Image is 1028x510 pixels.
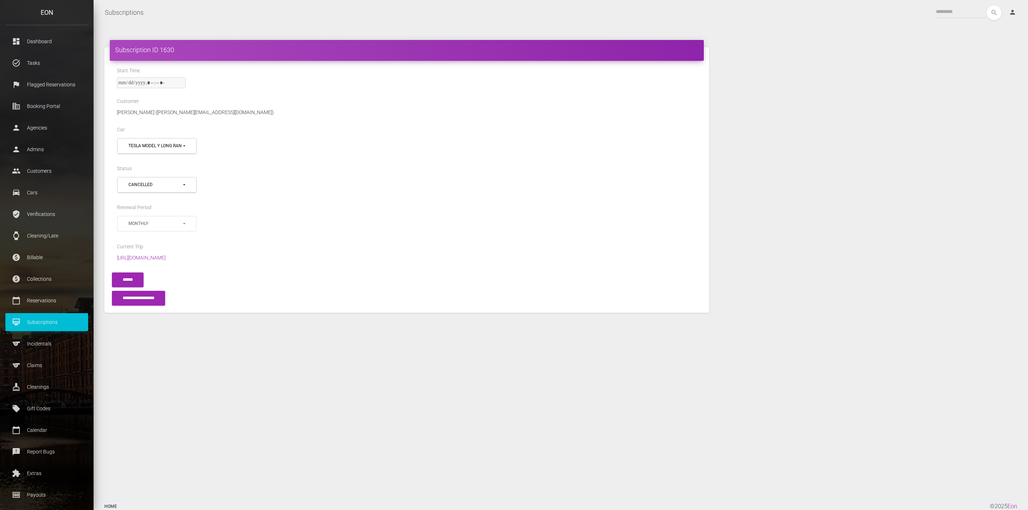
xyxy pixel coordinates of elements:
[11,230,83,241] p: Cleaning/Late
[117,216,196,231] button: monthly
[11,187,83,198] p: Cars
[11,122,83,133] p: Agencies
[105,4,144,22] a: Subscriptions
[11,338,83,349] p: Incidentals
[5,184,88,202] a: drive_eta Cars
[11,425,83,435] p: Calendar
[11,360,83,371] p: Claims
[5,76,88,94] a: flag Flagged Reservations
[11,79,83,90] p: Flagged Reservations
[5,270,88,288] a: paid Collections
[117,126,125,134] label: Car
[11,403,83,414] p: Gift Codes
[5,464,88,482] a: extension Extras
[115,45,698,54] h4: Subscription ID 1630
[11,144,83,155] p: Admins
[5,356,88,374] a: sports Claims
[5,313,88,331] a: card_membership Subscriptions
[11,58,83,68] p: Tasks
[987,5,1001,20] button: search
[11,252,83,263] p: Billable
[5,97,88,115] a: corporate_fare Booking Portal
[5,119,88,137] a: person Agencies
[1009,9,1016,16] i: person
[1004,5,1023,20] a: person
[5,227,88,245] a: watch Cleaning/Late
[117,67,140,75] label: Start Time
[5,140,88,158] a: person Admins
[5,248,88,266] a: paid Billable
[5,378,88,396] a: cleaning_services Cleanings
[1007,503,1017,510] a: Eon
[128,143,182,149] div: Tesla Model Y Long Range (R54UGL in 10451)
[11,295,83,306] p: Reservations
[5,421,88,439] a: calendar_today Calendar
[11,317,83,328] p: Subscriptions
[5,205,88,223] a: verified_user Verifications
[117,138,196,154] button: Tesla Model Y Long Range (R54UGL in 10451)
[117,204,151,211] label: Renewal Period
[5,32,88,50] a: dashboard Dashboard
[11,209,83,220] p: Verifications
[11,274,83,284] p: Collections
[11,36,83,47] p: Dashboard
[11,489,83,500] p: Payouts
[11,468,83,479] p: Extras
[11,446,83,457] p: Report Bugs
[11,101,83,112] p: Booking Portal
[117,243,143,251] label: Current Trip
[5,292,88,310] a: calendar_today Reservations
[117,165,132,172] label: Status
[117,98,139,105] label: Customer
[117,177,196,193] button: cancelled
[112,108,702,117] div: [PERSON_NAME] ([PERSON_NAME][EMAIL_ADDRESS][DOMAIN_NAME])
[5,54,88,72] a: task_alt Tasks
[112,255,171,261] a: [URL][DOMAIN_NAME]
[5,335,88,353] a: sports Incidentals
[5,486,88,504] a: money Payouts
[5,443,88,461] a: feedback Report Bugs
[5,162,88,180] a: people Customers
[11,382,83,392] p: Cleanings
[11,166,83,176] p: Customers
[128,221,182,227] div: monthly
[128,182,182,188] div: cancelled
[5,400,88,418] a: local_offer Gift Codes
